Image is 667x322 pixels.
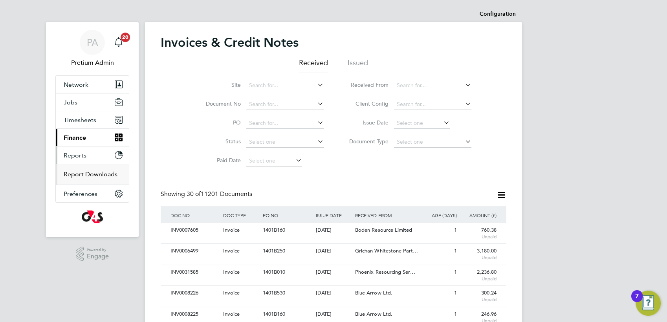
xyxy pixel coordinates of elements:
nav: Main navigation [46,22,139,237]
span: Grichan Whitestone Part… [355,247,418,254]
span: 1401B250 [263,247,285,254]
div: [DATE] [314,244,354,258]
input: Search for... [246,118,324,129]
div: AGE (DAYS) [419,206,459,224]
input: Search for... [246,80,324,91]
button: Jobs [56,93,129,111]
h2: Invoices & Credit Notes [161,35,299,50]
div: 2,236.80 [459,265,498,285]
input: Search for... [246,99,324,110]
div: ISSUE DATE [314,206,354,224]
li: Issued [348,58,368,72]
span: Blue Arrow Ltd. [355,289,392,296]
span: 20 [121,33,130,42]
span: Engage [87,253,109,260]
div: [DATE] [314,223,354,238]
span: Unpaid [461,254,497,261]
a: PAPretium Admin [55,30,129,68]
span: Invoice [223,269,240,275]
div: [DATE] [314,286,354,300]
span: Timesheets [64,116,96,124]
span: Jobs [64,99,77,106]
span: Boden Resource Limited [355,227,412,233]
span: 1401B530 [263,289,285,296]
span: Unpaid [461,234,497,240]
div: INV0006499 [169,244,221,258]
div: [DATE] [314,265,354,280]
span: Preferences [64,190,97,198]
div: 300.24 [459,286,498,306]
label: Document No [196,100,241,107]
a: Report Downloads [64,170,117,178]
span: 30 of [187,190,201,198]
a: 20 [111,30,126,55]
input: Search for... [394,99,471,110]
input: Select one [394,118,450,129]
label: Paid Date [196,157,241,164]
span: 1401B160 [263,311,285,317]
button: Timesheets [56,111,129,128]
li: Configuration [480,6,516,22]
button: Finance [56,129,129,146]
button: Network [56,76,129,93]
div: INV0008225 [169,307,221,322]
span: Finance [64,134,86,141]
input: Select one [246,156,302,166]
input: Search for... [394,80,471,91]
span: 11201 Documents [187,190,252,198]
div: DOC TYPE [221,206,261,224]
a: Go to home page [55,210,129,223]
label: PO [196,119,241,126]
div: 760.38 [459,223,498,243]
span: Unpaid [461,296,497,303]
div: 3,180.00 [459,244,498,264]
span: Network [64,81,88,88]
span: Invoice [223,227,240,233]
button: Reports [56,146,129,164]
span: Reports [64,152,86,159]
label: Client Config [343,100,388,107]
button: Preferences [56,185,129,202]
div: RECEIVED FROM [353,206,419,224]
a: Powered byEngage [76,247,109,262]
div: [DATE] [314,307,354,322]
img: g4s-logo-retina.png [82,210,103,223]
input: Select one [394,137,471,148]
span: Powered by [87,247,109,253]
span: Pretium Admin [55,58,129,68]
div: INV0007605 [169,223,221,238]
span: Invoice [223,289,240,296]
label: Status [196,138,241,145]
span: Invoice [223,247,240,254]
label: Issue Date [343,119,388,126]
div: Showing [161,190,254,198]
span: Phoenix Resourcing Ser… [355,269,415,275]
div: INV0031585 [169,265,221,280]
label: Site [196,81,241,88]
div: DOC NO [169,206,221,224]
span: 1401B010 [263,269,285,275]
span: 1401B160 [263,227,285,233]
div: PO NO [261,206,313,224]
div: 7 [635,296,639,306]
input: Select one [246,137,324,148]
span: 1 [454,269,457,275]
span: 1 [454,311,457,317]
div: AMOUNT (£) [459,206,498,224]
button: Open Resource Center, 7 new notifications [636,291,661,316]
label: Received From [343,81,388,88]
label: Document Type [343,138,388,145]
span: Unpaid [461,276,497,282]
li: Received [299,58,328,72]
span: Invoice [223,311,240,317]
span: 1 [454,289,457,296]
span: 1 [454,247,457,254]
span: 1 [454,227,457,233]
span: Blue Arrow Ltd. [355,311,392,317]
span: PA [87,37,98,48]
div: INV0008226 [169,286,221,300]
div: Reports [56,164,129,185]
